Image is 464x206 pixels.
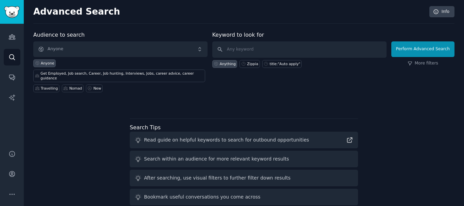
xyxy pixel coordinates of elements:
[69,86,82,91] div: Nomad
[93,86,101,91] div: New
[247,61,258,66] div: Zippia
[391,41,454,57] button: Perform Advanced Search
[212,32,264,38] label: Keyword to look for
[86,85,103,92] a: New
[144,174,290,182] div: After searching, use visual filters to further filter down results
[220,61,236,66] div: Anything
[429,6,454,18] a: Info
[144,193,261,201] div: Bookmark useful conversations you come across
[33,6,426,17] h2: Advanced Search
[144,136,309,144] div: Read guide on helpful keywords to search for outbound opportunities
[41,61,54,65] div: Anyone
[40,71,203,80] div: Get Employed, Job search, Career, Job hunting, Interviews, Jobs, career advice, career guidance
[212,41,387,58] input: Any keyword
[408,60,438,67] a: More filters
[130,124,161,131] label: Search Tips
[270,61,300,66] div: title:"Auto apply"
[33,41,208,57] button: Anyone
[4,6,20,18] img: GummySearch logo
[144,155,289,163] div: Search within an audience for more relevant keyword results
[41,86,58,91] div: Travelling
[33,32,85,38] label: Audience to search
